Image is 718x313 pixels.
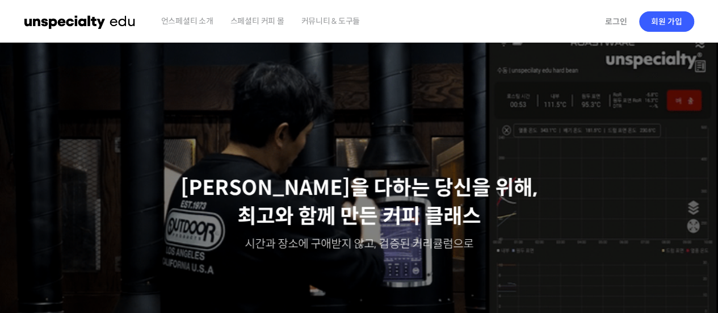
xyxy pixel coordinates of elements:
[11,174,707,231] p: [PERSON_NAME]을 다하는 당신을 위해, 최고와 함께 만든 커피 클래스
[3,219,75,247] a: 홈
[639,11,694,32] a: 회원 가입
[75,219,146,247] a: 대화
[36,236,43,245] span: 홈
[11,236,707,252] p: 시간과 장소에 구애받지 않고, 검증된 커리큘럼으로
[146,219,218,247] a: 설정
[175,236,189,245] span: 설정
[598,9,634,35] a: 로그인
[104,236,117,245] span: 대화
